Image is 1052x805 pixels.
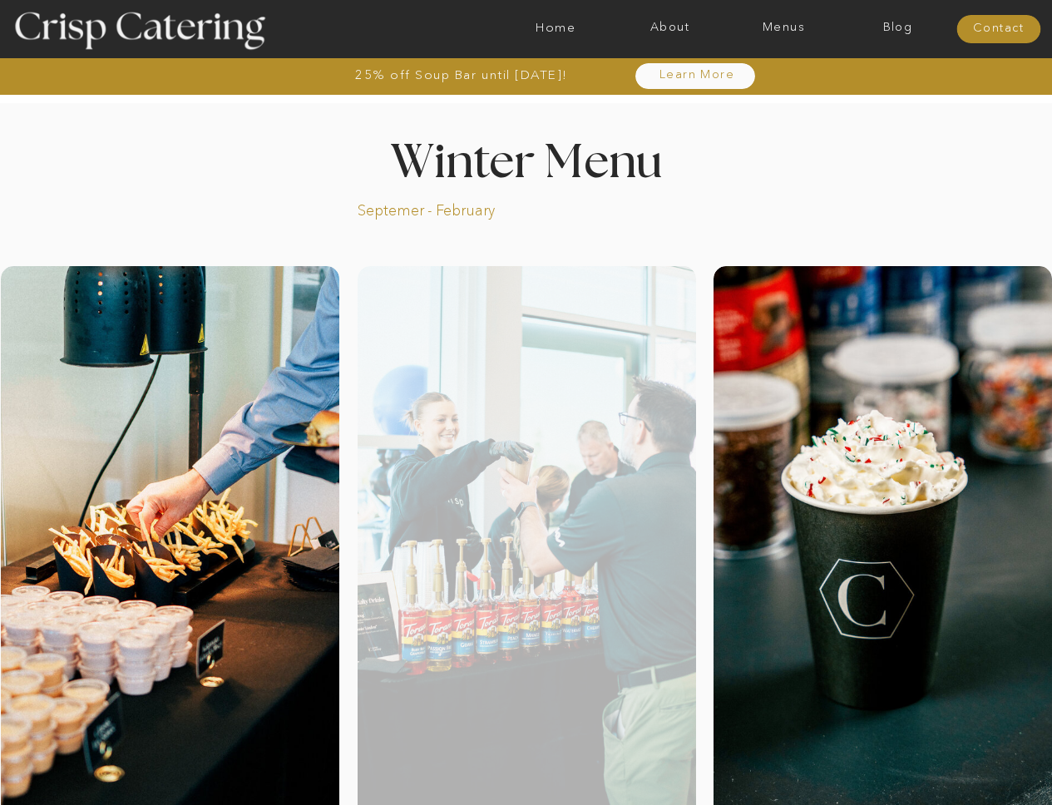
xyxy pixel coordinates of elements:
[499,21,613,37] a: Home
[727,21,841,37] a: Menus
[295,140,758,189] h1: Winter Menu
[358,200,586,220] p: Septemer - February
[956,22,1040,38] a: Contact
[613,21,727,37] a: About
[841,21,955,37] a: Blog
[270,68,654,85] a: 25% off Soup Bar until [DATE]!
[612,68,783,85] a: Learn More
